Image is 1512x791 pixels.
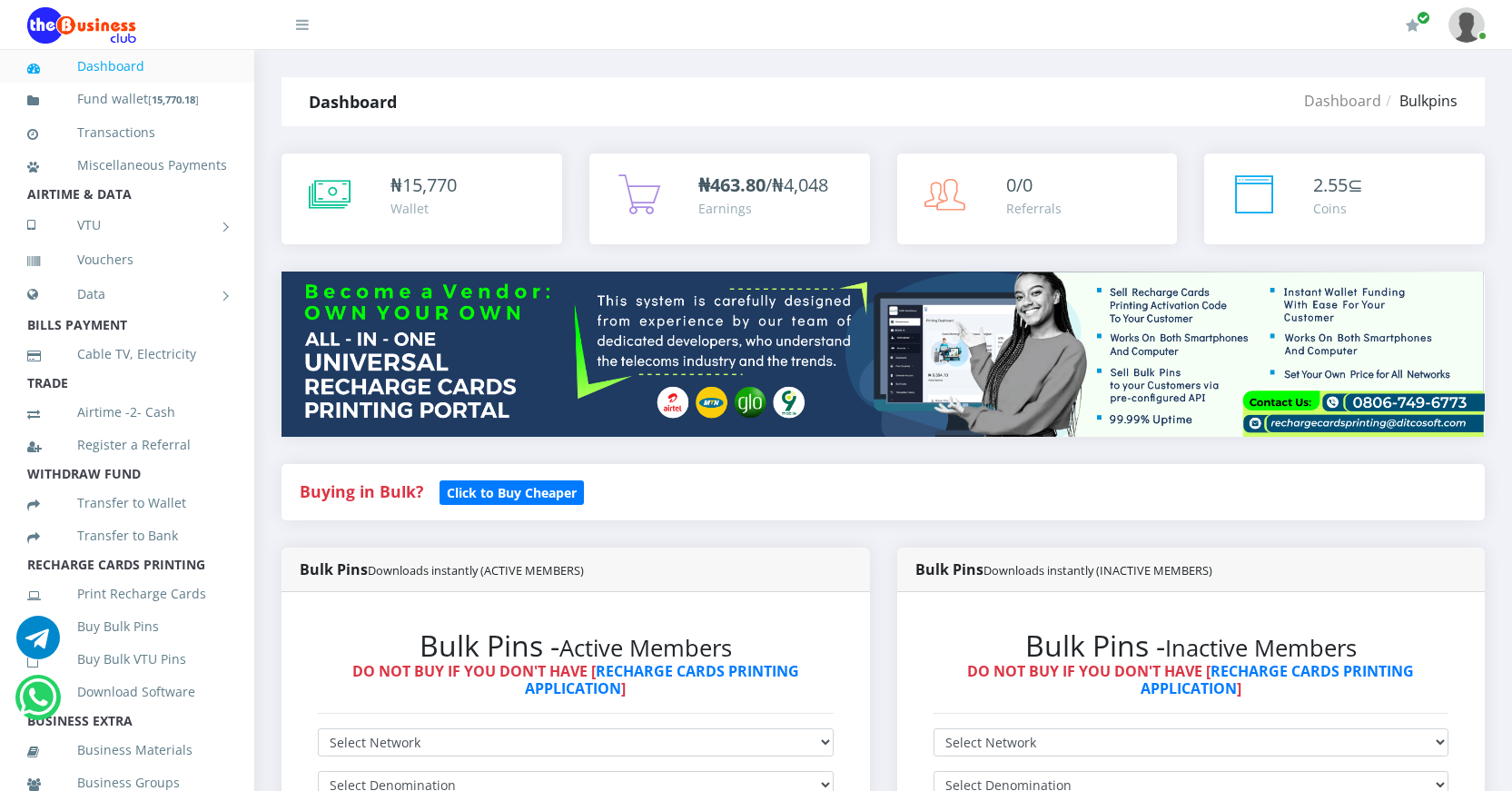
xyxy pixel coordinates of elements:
[152,93,195,106] b: 15,770.18
[368,562,584,578] small: Downloads instantly (ACTIVE MEMBERS)
[27,144,227,186] a: Miscellaneous Payments
[1406,18,1419,33] i: Renew/Upgrade Subscription
[27,333,227,375] a: Cable TV, Electricity
[27,671,227,713] a: Download Software
[282,272,1485,437] img: multitenant_rcp.png
[402,173,457,197] span: 15,770
[1141,661,1415,698] a: RECHARGE CARDS PRINTING APPLICATION
[1006,173,1033,197] span: 0/0
[1417,11,1430,25] span: Renew/Upgrade Subscription
[1313,173,1348,197] span: 2.55
[915,559,1212,579] strong: Bulk Pins
[1448,7,1485,43] img: User
[440,480,584,502] a: Click to Buy Cheaper
[967,661,1414,698] strong: DO NOT BUY IF YOU DON'T HAVE [ ]
[27,45,227,87] a: Dashboard
[300,480,423,502] strong: Buying in Bulk?
[27,78,227,121] a: Fund wallet[15,770.18]
[1165,632,1357,664] small: Inactive Members
[27,515,227,557] a: Transfer to Bank
[27,203,227,248] a: VTU
[934,628,1449,663] h2: Bulk Pins -
[698,173,766,197] b: ₦463.80
[148,93,199,106] small: [ ]
[1006,199,1062,218] div: Referrals
[983,562,1212,578] small: Downloads instantly (INACTIVE MEMBERS)
[27,112,227,153] a: Transactions
[27,7,136,44] img: Logo
[589,153,870,244] a: ₦463.80/₦4,048 Earnings
[16,629,60,659] a: Chat for support
[27,482,227,524] a: Transfer to Wallet
[27,424,227,466] a: Register a Referral
[27,272,227,317] a: Data
[1313,199,1363,218] div: Coins
[27,573,227,615] a: Print Recharge Cards
[27,391,227,433] a: Airtime -2- Cash
[282,153,562,244] a: ₦15,770 Wallet
[698,199,828,218] div: Earnings
[698,173,828,197] span: /₦4,048
[27,638,227,680] a: Buy Bulk VTU Pins
[19,689,56,719] a: Chat for support
[27,239,227,281] a: Vouchers
[390,172,457,199] div: ₦
[1381,90,1458,112] li: Bulkpins
[300,559,584,579] strong: Bulk Pins
[525,661,799,698] a: RECHARGE CARDS PRINTING APPLICATION
[27,729,227,771] a: Business Materials
[390,199,457,218] div: Wallet
[447,484,577,501] b: Click to Buy Cheaper
[309,91,397,113] strong: Dashboard
[27,606,227,648] a: Buy Bulk Pins
[559,632,732,664] small: Active Members
[1313,172,1363,199] div: ⊆
[1304,91,1381,111] a: Dashboard
[318,628,834,663] h2: Bulk Pins -
[897,153,1178,244] a: 0/0 Referrals
[352,661,799,698] strong: DO NOT BUY IF YOU DON'T HAVE [ ]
